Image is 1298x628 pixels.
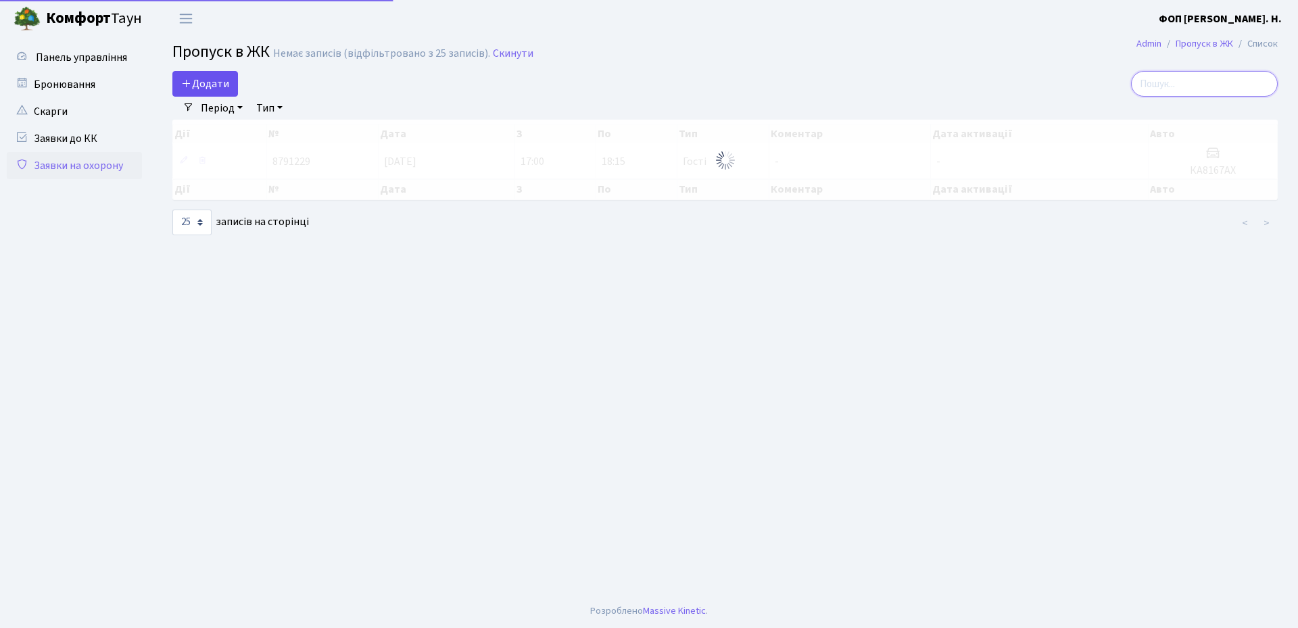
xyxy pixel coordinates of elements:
label: записів на сторінці [172,210,309,235]
a: Панель управління [7,44,142,71]
div: Немає записів (відфільтровано з 25 записів). [273,47,490,60]
span: Пропуск в ЖК [172,40,270,64]
span: Панель управління [36,50,127,65]
a: Бронювання [7,71,142,98]
a: Пропуск в ЖК [1176,37,1233,51]
a: Заявки на охорону [7,152,142,179]
a: Заявки до КК [7,125,142,152]
nav: breadcrumb [1116,30,1298,58]
a: Тип [251,97,288,120]
b: ФОП [PERSON_NAME]. Н. [1159,11,1282,26]
img: Обробка... [715,149,736,171]
button: Переключити навігацію [169,7,203,30]
a: ФОП [PERSON_NAME]. Н. [1159,11,1282,27]
a: Період [195,97,248,120]
li: Список [1233,37,1278,51]
select: записів на сторінці [172,210,212,235]
a: Скарги [7,98,142,125]
img: logo.png [14,5,41,32]
div: Розроблено . [590,604,708,619]
b: Комфорт [46,7,111,29]
a: Скинути [493,47,533,60]
input: Пошук... [1131,71,1278,97]
a: Додати [172,71,238,97]
a: Admin [1136,37,1161,51]
span: Таун [46,7,142,30]
span: Додати [181,76,229,91]
a: Massive Kinetic [643,604,706,618]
